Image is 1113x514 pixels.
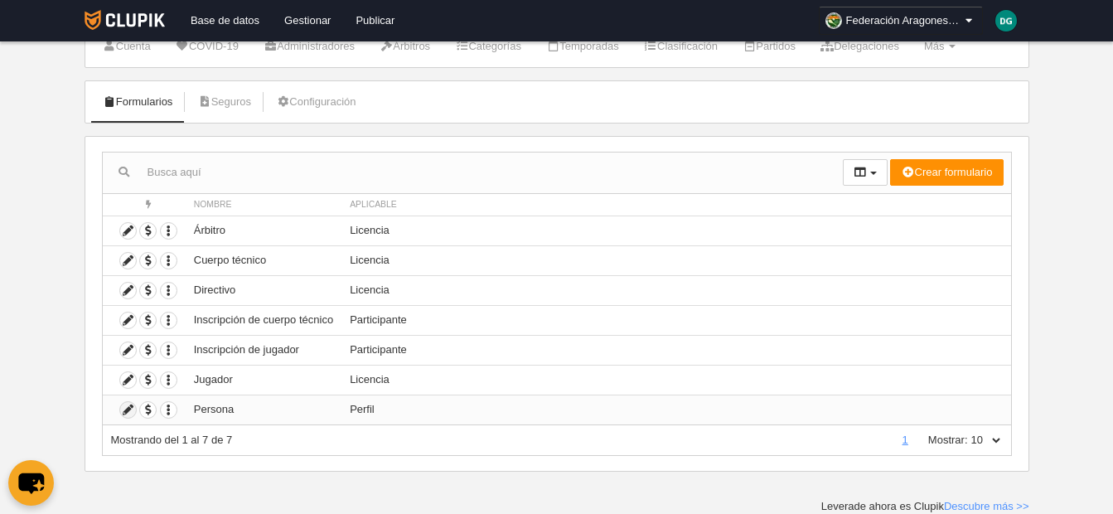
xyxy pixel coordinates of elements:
a: COVID-19 [167,34,248,59]
img: c2l6ZT0zMHgzMCZmcz05JnRleHQ9REcmYmc9MDA4OTdi.png [995,10,1017,32]
span: Aplicable [350,200,397,209]
a: Más [915,34,965,59]
img: Clupik [85,10,165,30]
a: Formularios [94,90,182,114]
a: Cuenta [94,34,160,59]
a: Categorías [446,34,530,59]
button: Crear formulario [890,159,1003,186]
a: Federación Aragonesa de Pelota [819,7,983,35]
button: chat-button [8,460,54,506]
a: Configuración [267,90,365,114]
a: Administradores [254,34,364,59]
a: Descubre más >> [944,500,1029,512]
td: Licencia [341,216,1010,245]
a: Seguros [188,90,260,114]
label: Mostrar: [912,433,968,448]
span: Mostrando del 1 al 7 de 7 [111,434,233,446]
span: Federación Aragonesa de Pelota [846,12,962,29]
td: Inscripción de jugador [186,335,341,365]
td: Participante [341,305,1010,335]
div: Leverade ahora es Clupik [821,499,1029,514]
span: Más [924,40,945,52]
td: Jugador [186,365,341,395]
a: Delegaciones [811,34,908,59]
img: OaNUqngkLdpN.30x30.jpg [825,12,842,29]
td: Participante [341,335,1010,365]
td: Cuerpo técnico [186,245,341,275]
a: 1 [899,434,912,446]
a: Temporadas [537,34,628,59]
td: Perfil [341,395,1010,424]
td: Licencia [341,275,1010,305]
td: Inscripción de cuerpo técnico [186,305,341,335]
td: Licencia [341,245,1010,275]
span: Nombre [194,200,232,209]
a: Clasificación [635,34,727,59]
td: Licencia [341,365,1010,395]
a: Árbitros [370,34,439,59]
td: Árbitro [186,216,341,245]
td: Directivo [186,275,341,305]
input: Busca aquí [103,160,843,185]
td: Persona [186,395,341,424]
a: Partidos [733,34,805,59]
